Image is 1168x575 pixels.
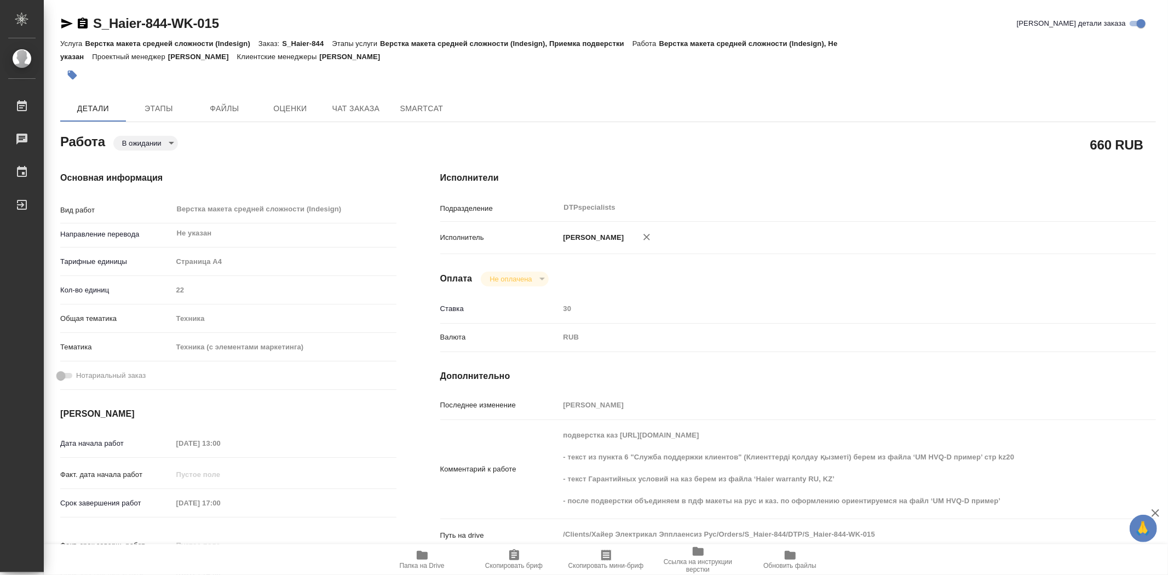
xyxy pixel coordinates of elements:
p: Последнее изменение [440,400,560,411]
p: Проектный менеджер [92,53,168,61]
div: Техника [172,309,396,328]
h2: Работа [60,131,105,151]
a: S_Haier-844-WK-015 [93,16,219,31]
span: 🙏 [1134,517,1153,540]
div: Техника (с элементами маркетинга) [172,338,396,357]
h4: Дополнительно [440,370,1156,383]
p: [PERSON_NAME] [168,53,237,61]
input: Пустое поле [172,467,268,482]
p: Клиентские менеджеры [237,53,320,61]
span: Файлы [198,102,251,116]
div: В ожидании [113,136,178,151]
span: Скопировать мини-бриф [568,562,643,570]
p: Исполнитель [440,232,560,243]
span: Нотариальный заказ [76,370,146,381]
button: Скопировать бриф [468,544,560,575]
input: Пустое поле [560,397,1096,413]
span: Папка на Drive [400,562,445,570]
button: Папка на Drive [376,544,468,575]
button: Скопировать ссылку для ЯМессенджера [60,17,73,30]
h2: 660 RUB [1090,135,1143,154]
p: Общая тематика [60,313,172,324]
span: Чат заказа [330,102,382,116]
p: Заказ: [258,39,282,48]
p: Путь на drive [440,530,560,541]
input: Пустое поле [172,495,268,511]
input: Пустое поле [172,537,268,553]
p: Работа [632,39,659,48]
p: Этапы услуги [332,39,380,48]
h4: Оплата [440,272,473,285]
textarea: /Clients/Хайер Электрикал Эпплаенсиз Рус/Orders/S_Haier-844/DTP/S_Haier-844-WK-015 [560,525,1096,544]
span: Детали [67,102,119,116]
p: S_Haier-844 [282,39,332,48]
p: Кол-во единиц [60,285,172,296]
p: Услуга [60,39,85,48]
p: [PERSON_NAME] [319,53,388,61]
button: В ожидании [119,139,165,148]
button: Скопировать ссылку [76,17,89,30]
p: Валюта [440,332,560,343]
p: Верстка макета средней сложности (Indesign), Приемка подверстки [380,39,632,48]
button: Не оплачена [486,274,535,284]
input: Пустое поле [172,435,268,451]
p: Дата начала работ [60,438,172,449]
span: Обновить файлы [763,562,816,570]
p: Срок завершения работ [60,498,172,509]
span: [PERSON_NAME] детали заказа [1017,18,1126,29]
span: Оценки [264,102,317,116]
div: Страница А4 [172,252,396,271]
p: [PERSON_NAME] [560,232,624,243]
span: SmartCat [395,102,448,116]
button: 🙏 [1130,515,1157,542]
p: Направление перевода [60,229,172,240]
textarea: подверстка каз [URL][DOMAIN_NAME] - текст из пункта 6 "Служба поддержки клиентов" (Клиенттерді қо... [560,426,1096,510]
button: Обновить файлы [744,544,836,575]
p: Вид работ [60,205,172,216]
div: RUB [560,328,1096,347]
p: Факт. срок заверш. работ [60,540,172,551]
p: Тематика [60,342,172,353]
div: В ожидании [481,272,548,286]
span: Скопировать бриф [485,562,543,570]
input: Пустое поле [172,282,396,298]
button: Ссылка на инструкции верстки [652,544,744,575]
h4: Основная информация [60,171,396,185]
p: Ставка [440,303,560,314]
h4: [PERSON_NAME] [60,407,396,421]
span: Ссылка на инструкции верстки [659,558,738,573]
p: Комментарий к работе [440,464,560,475]
span: Этапы [133,102,185,116]
button: Удалить исполнителя [635,225,659,249]
p: Тарифные единицы [60,256,172,267]
input: Пустое поле [560,301,1096,317]
p: Подразделение [440,203,560,214]
p: Верстка макета средней сложности (Indesign) [85,39,258,48]
h4: Исполнители [440,171,1156,185]
button: Скопировать мини-бриф [560,544,652,575]
p: Факт. дата начала работ [60,469,172,480]
button: Добавить тэг [60,63,84,87]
